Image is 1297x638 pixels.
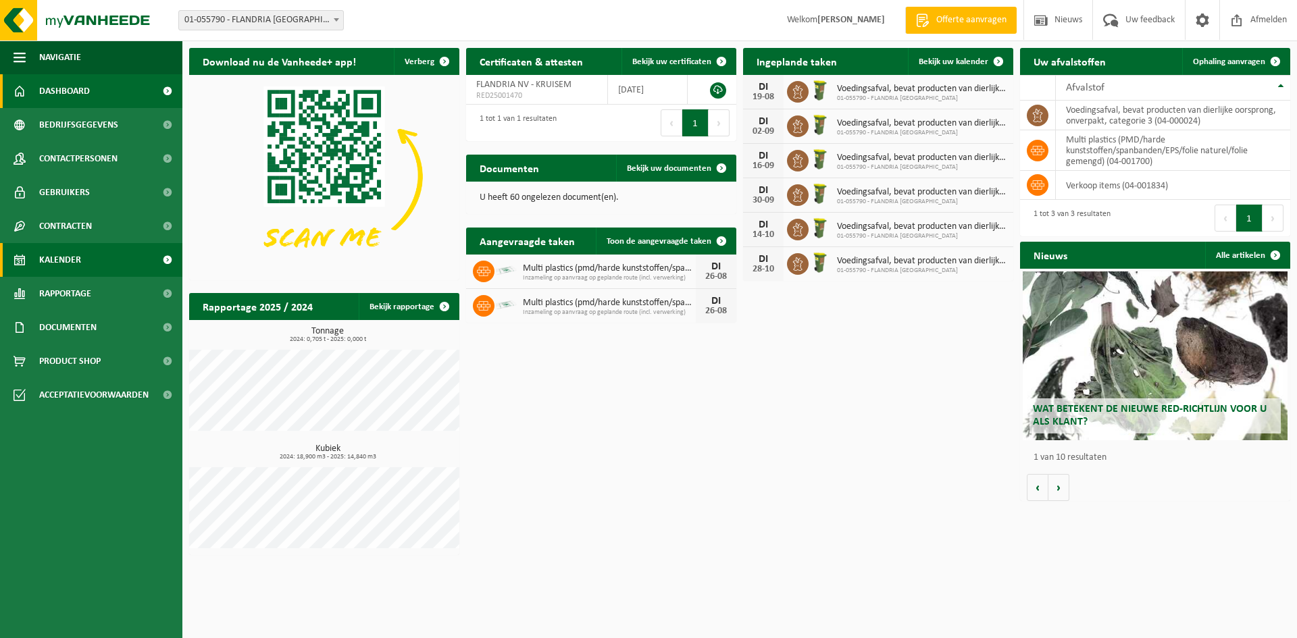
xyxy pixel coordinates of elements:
[608,75,688,105] td: [DATE]
[196,444,459,460] h3: Kubiek
[196,454,459,460] span: 2024: 18,900 m3 - 2025: 14,840 m3
[682,109,709,136] button: 1
[661,109,682,136] button: Previous
[523,309,696,317] span: Inzameling op aanvraag op geplande route (incl. verwerking)
[1020,242,1081,268] h2: Nieuws
[189,48,370,74] h2: Download nu de Vanheede+ app!
[394,48,458,75] button: Verberg
[703,272,730,282] div: 26-08
[1066,82,1104,93] span: Afvalstof
[1034,453,1283,462] p: 1 van 10 resultaten
[523,274,696,282] span: Inzameling op aanvraag op geplande route (incl. verwerking)
[39,344,101,378] span: Product Shop
[703,307,730,316] div: 26-08
[837,267,1007,275] span: 01-055790 - FLANDRIA [GEOGRAPHIC_DATA]
[750,161,777,171] div: 16-09
[709,109,730,136] button: Next
[189,293,326,319] h2: Rapportage 2025 / 2024
[837,221,1007,232] span: Voedingsafval, bevat producten van dierlijke oorsprong, onverpakt, categorie 3
[809,79,832,102] img: WB-0060-HPE-GN-50
[39,378,149,412] span: Acceptatievoorwaarden
[809,217,832,240] img: WB-0060-HPE-GN-50
[837,129,1007,137] span: 01-055790 - FLANDRIA [GEOGRAPHIC_DATA]
[750,116,777,127] div: DI
[905,7,1017,34] a: Offerte aanvragen
[596,228,735,255] a: Toon de aangevraagde taken
[837,153,1007,163] span: Voedingsafval, bevat producten van dierlijke oorsprong, onverpakt, categorie 3
[476,90,597,101] span: RED25001470
[750,230,777,240] div: 14-10
[1056,101,1290,130] td: voedingsafval, bevat producten van dierlijke oorsprong, onverpakt, categorie 3 (04-000024)
[809,148,832,171] img: WB-0060-HPE-GN-50
[809,182,832,205] img: WB-0060-HPE-GN-50
[494,259,517,282] img: LP-SK-00500-LPE-16
[359,293,458,320] a: Bekijk rapportage
[405,57,434,66] span: Verberg
[703,296,730,307] div: DI
[196,336,459,343] span: 2024: 0,705 t - 2025: 0,000 t
[1056,171,1290,200] td: verkoop items (04-001834)
[480,193,723,203] p: U heeft 60 ongelezen document(en).
[1182,48,1289,75] a: Ophaling aanvragen
[837,118,1007,129] span: Voedingsafval, bevat producten van dierlijke oorsprong, onverpakt, categorie 3
[1027,203,1111,233] div: 1 tot 3 van 3 resultaten
[837,95,1007,103] span: 01-055790 - FLANDRIA [GEOGRAPHIC_DATA]
[817,15,885,25] strong: [PERSON_NAME]
[1215,205,1236,232] button: Previous
[743,48,850,74] h2: Ingeplande taken
[189,75,459,277] img: Download de VHEPlus App
[39,41,81,74] span: Navigatie
[466,228,588,254] h2: Aangevraagde taken
[607,237,711,246] span: Toon de aangevraagde taken
[919,57,988,66] span: Bekijk uw kalender
[750,185,777,196] div: DI
[703,261,730,272] div: DI
[908,48,1012,75] a: Bekijk uw kalender
[466,48,596,74] h2: Certificaten & attesten
[837,163,1007,171] span: 01-055790 - FLANDRIA [GEOGRAPHIC_DATA]
[933,14,1010,27] span: Offerte aanvragen
[1023,271,1288,440] a: Wat betekent de nieuwe RED-richtlijn voor u als klant?
[1056,130,1290,171] td: multi plastics (PMD/harde kunststoffen/spanbanden/EPS/folie naturel/folie gemengd) (04-001700)
[178,10,344,30] span: 01-055790 - FLANDRIA NV - KRUISEM
[837,256,1007,267] span: Voedingsafval, bevat producten van dierlijke oorsprong, onverpakt, categorie 3
[1027,474,1048,501] button: Vorige
[1205,242,1289,269] a: Alle artikelen
[750,82,777,92] div: DI
[616,155,735,182] a: Bekijk uw documenten
[1193,57,1265,66] span: Ophaling aanvragen
[494,293,517,316] img: LP-SK-00500-LPE-16
[1236,205,1263,232] button: 1
[473,108,557,138] div: 1 tot 1 van 1 resultaten
[750,151,777,161] div: DI
[809,113,832,136] img: WB-0060-HPE-GN-50
[466,155,553,181] h2: Documenten
[1020,48,1119,74] h2: Uw afvalstoffen
[39,243,81,277] span: Kalender
[1263,205,1283,232] button: Next
[750,127,777,136] div: 02-09
[1033,404,1267,427] span: Wat betekent de nieuwe RED-richtlijn voor u als klant?
[39,74,90,108] span: Dashboard
[621,48,735,75] a: Bekijk uw certificaten
[809,251,832,274] img: WB-0060-HPE-GN-50
[523,263,696,274] span: Multi plastics (pmd/harde kunststoffen/spanbanden/eps/folie naturel/folie gemeng...
[39,176,90,209] span: Gebruikers
[837,232,1007,240] span: 01-055790 - FLANDRIA [GEOGRAPHIC_DATA]
[632,57,711,66] span: Bekijk uw certificaten
[837,187,1007,198] span: Voedingsafval, bevat producten van dierlijke oorsprong, onverpakt, categorie 3
[39,311,97,344] span: Documenten
[39,142,118,176] span: Contactpersonen
[750,265,777,274] div: 28-10
[750,92,777,102] div: 19-08
[179,11,343,30] span: 01-055790 - FLANDRIA NV - KRUISEM
[476,80,571,90] span: FLANDRIA NV - KRUISEM
[750,219,777,230] div: DI
[750,196,777,205] div: 30-09
[627,164,711,173] span: Bekijk uw documenten
[837,84,1007,95] span: Voedingsafval, bevat producten van dierlijke oorsprong, onverpakt, categorie 3
[523,298,696,309] span: Multi plastics (pmd/harde kunststoffen/spanbanden/eps/folie naturel/folie gemeng...
[750,254,777,265] div: DI
[837,198,1007,206] span: 01-055790 - FLANDRIA [GEOGRAPHIC_DATA]
[39,209,92,243] span: Contracten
